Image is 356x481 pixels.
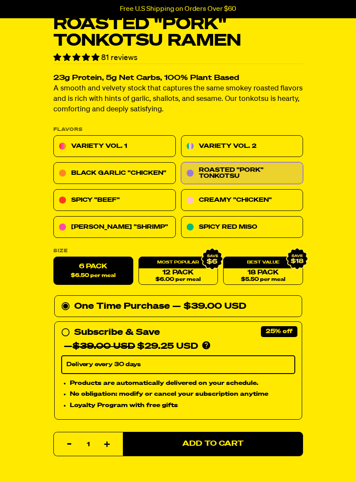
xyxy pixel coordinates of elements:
h2: 23g Protein, 5g Net Carbs, 100% Plant Based [53,75,303,82]
a: [PERSON_NAME] "Shrimp" [53,217,176,238]
select: Subscribe & Save —$39.00 USD$29.25 USD Products are automatically delivered on your schedule. No ... [61,356,295,374]
h1: Roasted "Pork" Tonkotsu Ramen [53,16,303,49]
a: Creamy "Chicken" [181,190,303,211]
p: Free U.S Shipping on Orders Over $60 [120,5,236,13]
a: Spicy Red Miso [181,217,303,238]
a: Variety Vol. 2 [181,136,303,157]
a: Roasted "Pork" Tonkotsu [181,163,303,184]
label: 6 pack [53,257,133,285]
span: $5.50 per meal [241,277,285,283]
input: quantity [59,432,118,457]
a: 12 Pack$6.00 per meal [138,257,218,285]
button: Add to Cart [123,432,303,456]
li: Loyalty Program with free gifts [70,401,295,411]
del: $39.00 USD [73,342,135,351]
span: $6.00 per meal [155,277,201,283]
li: No obligation: modify or cancel your subscription anytime [70,390,295,399]
a: Black Garlic "Chicken" [53,163,176,184]
a: Spicy "Beef" [53,190,176,211]
li: Products are automatically delivered on your schedule. [70,378,295,388]
a: Variety Vol. 1 [53,136,176,157]
div: — $39.00 USD [172,300,246,314]
a: 18 Pack$5.50 per meal [223,257,303,285]
p: Flavors [53,127,303,132]
span: Add to Cart [182,441,244,448]
span: 4.78 stars [53,54,101,62]
label: Size [53,249,303,254]
p: A smooth and velvety stock that captures the same smokey roasted flavors and is rich with hints o... [53,84,303,115]
div: — $29.25 USD [64,340,198,354]
span: 81 reviews [101,54,138,62]
div: One Time Purchase [61,300,295,314]
span: $6.50 per meal [71,273,115,279]
div: Subscribe & Save [74,326,160,340]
